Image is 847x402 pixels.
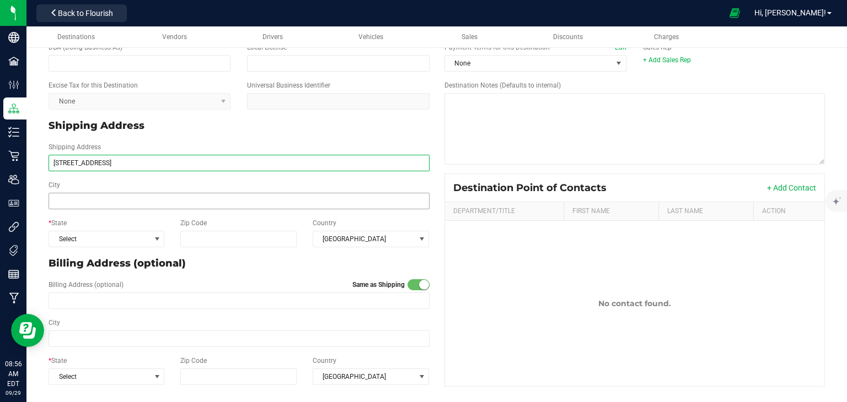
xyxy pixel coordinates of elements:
[313,369,415,384] span: [GEOGRAPHIC_DATA]
[313,356,336,366] label: Country
[658,202,753,221] th: Last Name
[49,142,101,152] label: Shipping Address
[754,8,826,17] span: Hi, [PERSON_NAME]!
[654,33,679,41] span: Charges
[49,231,150,247] span: Select
[49,180,60,190] label: City
[352,280,405,290] label: Same as Shipping
[180,356,207,366] label: Zip Code
[615,44,626,51] a: Edit
[11,314,44,347] iframe: Resource center
[767,182,816,193] button: + Add Contact
[553,33,583,41] span: Discounts
[49,356,67,366] label: State
[49,118,430,133] p: Shipping Address
[453,182,615,194] div: Destination Point of Contacts
[49,369,150,384] span: Select
[8,174,19,185] inline-svg: Users
[564,202,658,221] th: First Name
[49,256,430,271] p: Billing Address (optional)
[49,318,60,328] label: City
[358,33,383,41] span: Vehicles
[262,33,283,41] span: Drivers
[313,218,336,228] label: Country
[36,4,127,22] button: Back to Flourish
[8,150,19,161] inline-svg: Retail
[8,56,19,67] inline-svg: Facilities
[162,33,187,41] span: Vendors
[8,198,19,209] inline-svg: User Roles
[8,245,19,256] inline-svg: Tags
[445,56,612,71] span: None
[445,202,564,221] th: Department/Title
[49,218,67,228] label: State
[753,202,824,221] th: Action
[5,359,22,389] p: 08:56 AM EDT
[8,127,19,138] inline-svg: Inventory
[643,56,691,64] a: + Add Sales Rep
[58,9,113,18] span: Back to Flourish
[247,80,330,90] label: Universal Business Identifier
[722,2,747,24] span: Open Ecommerce Menu
[8,79,19,90] inline-svg: Configuration
[8,292,19,303] inline-svg: Manufacturing
[8,32,19,43] inline-svg: Company
[49,280,124,290] label: Billing Address (optional)
[5,389,22,397] p: 09/29
[8,221,19,232] inline-svg: Integrations
[444,80,561,90] label: Destination Notes (Defaults to internal)
[462,33,478,41] span: Sales
[445,221,825,386] td: No contact found.
[8,269,19,280] inline-svg: Reports
[49,80,138,90] label: Excise Tax for this Destination
[180,218,207,228] label: Zip Code
[57,33,95,41] span: Destinations
[8,103,19,114] inline-svg: Distribution
[313,231,415,247] span: [GEOGRAPHIC_DATA]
